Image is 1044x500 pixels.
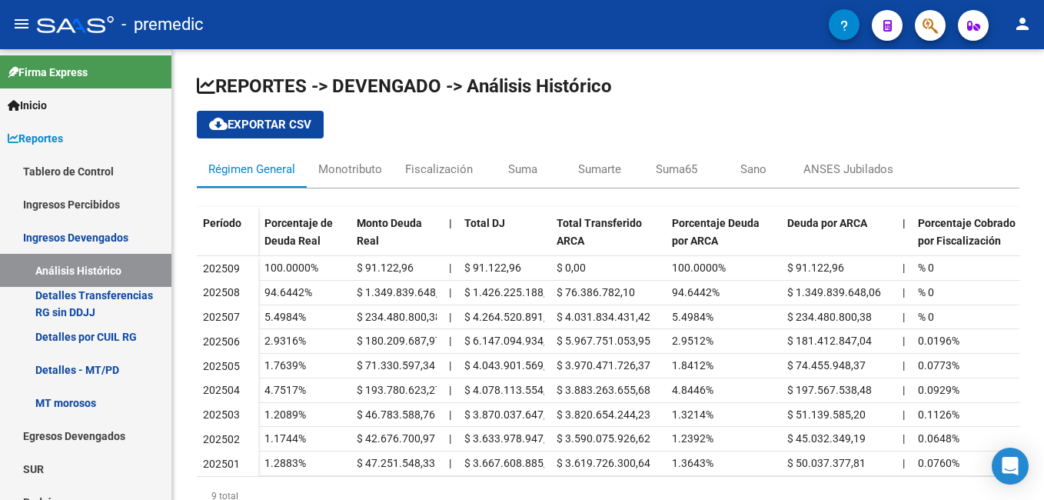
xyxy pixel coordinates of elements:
[896,207,912,272] datatable-header-cell: |
[203,433,240,445] span: 202502
[443,207,458,272] datatable-header-cell: |
[672,408,713,421] span: 1.3214%
[209,115,228,133] mat-icon: cloud_download
[672,262,726,274] span: 100.0000%
[557,335,650,347] span: $ 5.967.751.053,95
[672,384,713,396] span: 4.8446%
[351,207,443,272] datatable-header-cell: Monto Deuda Real
[1013,15,1032,33] mat-icon: person
[918,335,959,347] span: 0.0196%
[787,432,866,445] span: $ 45.032.349,19
[787,408,866,421] span: $ 51.139.585,20
[787,359,866,372] span: $ 74.455.948,37
[203,286,240,298] span: 202508
[918,262,934,274] span: % 0
[203,408,240,421] span: 202503
[203,360,240,372] span: 202505
[666,207,781,272] datatable-header-cell: Porcentaje Deuda por ARCA
[449,457,451,469] span: |
[672,217,760,247] span: Porcentaje Deuda por ARCA
[357,432,435,445] span: $ 42.676.700,97
[557,286,635,298] span: $ 76.386.782,10
[203,335,240,348] span: 202506
[672,359,713,372] span: 1.8412%
[264,457,306,469] span: 1.2883%
[672,311,713,323] span: 5.4984%
[464,335,558,347] span: $ 6.147.094.934,38
[918,286,934,298] span: % 0
[918,311,934,323] span: % 0
[918,359,959,372] span: 0.0773%
[8,130,63,147] span: Reportes
[557,217,642,247] span: Total Transferido ARCA
[357,286,451,298] span: $ 1.349.839.648,06
[264,432,306,445] span: 1.1744%
[264,286,312,298] span: 94.6442%
[903,408,905,421] span: |
[209,118,311,132] span: Exportar CSV
[264,384,306,396] span: 4.7517%
[903,286,905,298] span: |
[464,286,558,298] span: $ 1.426.225.188,64
[464,217,505,229] span: Total DJ
[264,262,318,274] span: 100.0000%
[903,359,905,372] span: |
[449,359,451,372] span: |
[357,217,422,247] span: Monto Deuda Real
[264,359,306,372] span: 1.7639%
[357,408,435,421] span: $ 46.783.588,76
[918,217,1016,247] span: Porcentaje Cobrado por Fiscalización
[803,161,893,178] div: ANSES Jubilados
[203,217,241,229] span: Período
[121,8,204,42] span: - premedic
[357,359,435,372] span: $ 71.330.597,34
[903,335,905,347] span: |
[449,335,451,347] span: |
[787,286,881,298] span: $ 1.349.839.648,06
[8,97,47,114] span: Inicio
[464,384,558,396] span: $ 4.078.113.554,07
[264,335,306,347] span: 2.9316%
[357,262,414,274] span: $ 91.122,96
[557,262,586,274] span: $ 0,00
[208,161,295,178] div: Régimen General
[449,408,451,421] span: |
[357,335,441,347] span: $ 180.209.687,97
[8,64,88,81] span: Firma Express
[787,262,844,274] span: $ 91.122,96
[449,217,452,229] span: |
[740,161,766,178] div: Sano
[912,207,1027,272] datatable-header-cell: Porcentaje Cobrado por Fiscalización
[787,384,872,396] span: $ 197.567.538,48
[903,311,905,323] span: |
[903,457,905,469] span: |
[672,432,713,445] span: 1.2392%
[197,74,1019,98] h1: REPORTES -> DEVENGADO -> Análisis Histórico
[203,458,240,470] span: 202501
[903,262,905,274] span: |
[449,286,451,298] span: |
[903,432,905,445] span: |
[357,384,441,396] span: $ 193.780.623,27
[918,408,959,421] span: 0.1126%
[405,161,473,178] div: Fiscalización
[557,457,650,469] span: $ 3.619.726.300,64
[264,217,333,247] span: Porcentaje de Deuda Real
[357,311,441,323] span: $ 234.480.800,38
[464,359,558,372] span: $ 4.043.901.569,88
[449,262,451,274] span: |
[787,335,872,347] span: $ 181.412.847,04
[557,408,650,421] span: $ 3.820.654.244,23
[12,15,31,33] mat-icon: menu
[557,432,650,445] span: $ 3.590.075.926,62
[203,311,240,323] span: 202507
[318,161,382,178] div: Monotributo
[449,384,451,396] span: |
[578,161,621,178] div: Sumarte
[464,457,558,469] span: $ 3.667.608.885,43
[918,432,959,445] span: 0.0648%
[264,311,306,323] span: 5.4984%
[557,359,650,372] span: $ 3.970.471.726,37
[464,432,558,445] span: $ 3.633.978.947,30
[918,457,959,469] span: 0.0760%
